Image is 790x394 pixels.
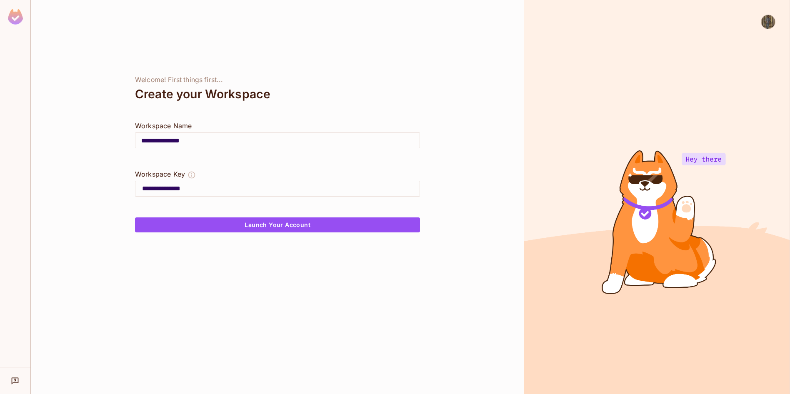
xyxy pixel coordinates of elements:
img: SReyMgAAAABJRU5ErkJggg== [8,9,23,25]
div: Workspace Key [135,169,185,179]
button: The Workspace Key is unique, and serves as the identifier of your workspace. [187,169,196,181]
div: Create your Workspace [135,84,420,104]
button: Launch Your Account [135,217,420,232]
div: Workspace Name [135,121,420,131]
img: Laxmankumar K [761,15,775,29]
div: Welcome! First things first... [135,76,420,84]
div: Help & Updates [6,372,25,389]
